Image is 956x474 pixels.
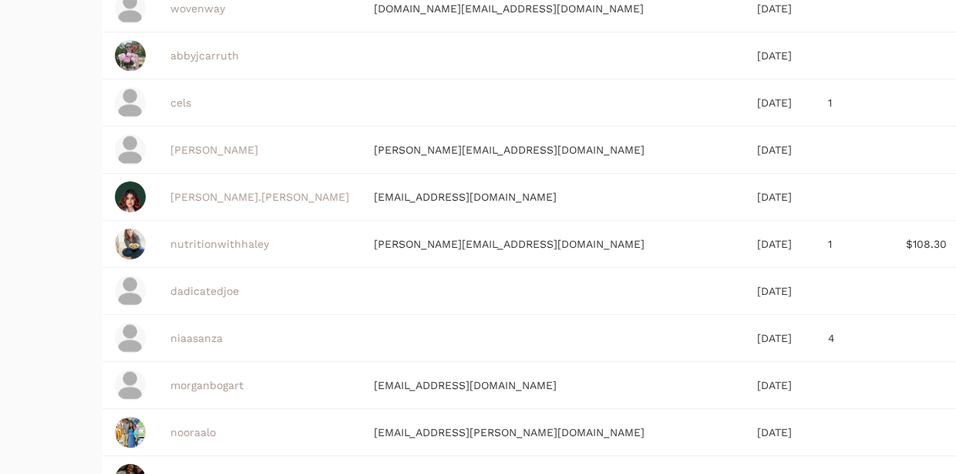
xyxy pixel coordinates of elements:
a: niaasanza [170,332,223,344]
td: [DATE] [745,127,816,174]
td: [EMAIL_ADDRESS][DOMAIN_NAME] [362,174,745,221]
td: [DATE] [745,32,816,80]
td: [DATE] [745,362,816,409]
img: profile_placeholder-31ad5683cba438d506de2ca55e5b7fef2797a66a93674dffcf12fdfc4190be5e.png [115,134,146,165]
a: [PERSON_NAME].[PERSON_NAME] [170,191,349,203]
td: [DATE] [745,174,816,221]
a: dadicatedjoe [170,285,239,297]
td: [PERSON_NAME][EMAIL_ADDRESS][DOMAIN_NAME] [362,221,745,268]
a: [PERSON_NAME] [170,144,258,156]
a: cels [170,96,191,109]
img: profile_placeholder-31ad5683cba438d506de2ca55e5b7fef2797a66a93674dffcf12fdfc4190be5e.png [115,323,146,354]
td: [EMAIL_ADDRESS][DOMAIN_NAME] [362,362,745,409]
td: [DATE] [745,221,816,268]
td: 4 [816,315,894,362]
td: [DATE] [745,268,816,315]
img: 20250702_135805_0000.png [115,181,146,212]
td: [PERSON_NAME][EMAIL_ADDRESS][DOMAIN_NAME] [362,127,745,174]
a: wovenway [170,2,225,15]
td: [DATE] [745,409,816,456]
td: [DATE] [745,80,816,127]
a: abbyjcarruth [170,49,239,62]
td: [DATE] [745,315,816,362]
img: DSC01053%20(2021_10_14%2013_02_16%20UTC).jpg [115,229,146,259]
img: IMG_1041.jpeg [115,40,146,71]
td: 1 [816,80,894,127]
td: [EMAIL_ADDRESS][PERSON_NAME][DOMAIN_NAME] [362,409,745,456]
img: profile_placeholder-31ad5683cba438d506de2ca55e5b7fef2797a66a93674dffcf12fdfc4190be5e.png [115,370,146,401]
img: profile_placeholder-31ad5683cba438d506de2ca55e5b7fef2797a66a93674dffcf12fdfc4190be5e.png [115,276,146,306]
td: 1 [816,221,894,268]
img: image_picker_379783D3-C353-4FF0-8070-A15747120D84-9360-000002FEEFA017CB.jpg [115,417,146,448]
img: profile_placeholder-31ad5683cba438d506de2ca55e5b7fef2797a66a93674dffcf12fdfc4190be5e.png [115,87,146,118]
a: nutritionwithhaley [170,238,269,250]
a: nooraalo [170,426,216,438]
a: morganbogart [170,379,244,391]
